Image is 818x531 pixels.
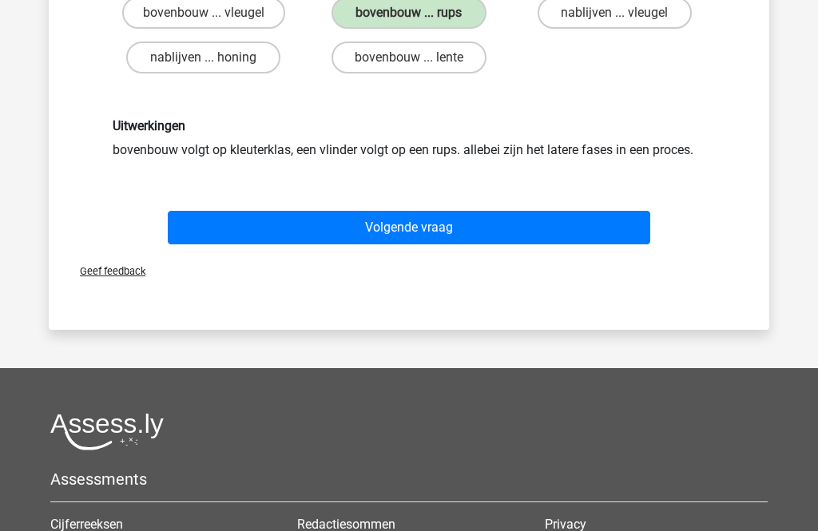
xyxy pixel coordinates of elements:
img: Assessly logo [50,414,164,451]
h5: Assessments [50,470,768,489]
label: nablijven ... honing [126,42,280,74]
span: Geef feedback [67,266,145,278]
label: bovenbouw ... lente [332,42,486,74]
div: bovenbouw volgt op kleuterklas, een vlinder volgt op een rups. allebei zijn het latere fases in e... [101,119,717,160]
button: Volgende vraag [168,212,651,245]
h6: Uitwerkingen [113,119,705,134]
